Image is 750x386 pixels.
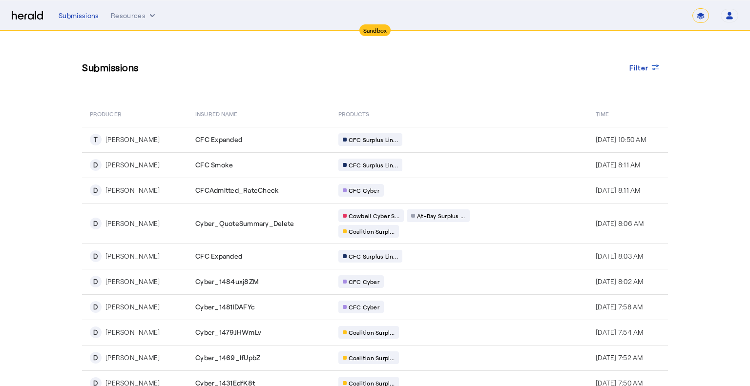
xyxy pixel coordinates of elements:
div: D [90,352,102,364]
div: Sandbox [359,24,391,36]
span: Coalition Surpl... [349,354,395,362]
span: CFC Expanded [195,135,242,144]
span: Filter [629,62,649,73]
div: Submissions [59,11,99,20]
div: [PERSON_NAME] [105,135,160,144]
span: Cyber_1481IDAFYc [195,302,255,312]
img: Herald Logo [12,11,43,20]
span: CFC Expanded [195,251,242,261]
div: [PERSON_NAME] [105,327,160,337]
button: Resources dropdown menu [111,11,157,20]
div: D [90,326,102,338]
span: CFC Cyber [349,278,379,285]
span: Cyber_1484uxj8ZM [195,277,259,286]
span: Cyber_1479JHWmLv [195,327,261,337]
div: T [90,134,102,145]
div: [PERSON_NAME] [105,277,160,286]
div: [PERSON_NAME] [105,302,160,312]
div: D [90,250,102,262]
span: [DATE] 8:03 AM [596,252,644,260]
span: [DATE] 7:58 AM [596,303,643,311]
div: [PERSON_NAME] [105,251,160,261]
span: Cyber_QuoteSummary_Delete [195,219,294,228]
span: CFC Smoke [195,160,233,170]
span: Cyber_1469_IfUpbZ [195,353,260,363]
span: Insured Name [195,108,237,118]
div: D [90,301,102,313]
span: PRODUCTS [338,108,370,118]
div: [PERSON_NAME] [105,160,160,170]
span: PRODUCER [90,108,122,118]
span: At-Bay Surplus ... [417,212,465,220]
span: [DATE] 8:11 AM [596,186,641,194]
span: CFC Surplus Lin... [349,161,398,169]
span: Time [596,108,609,118]
h3: Submissions [82,61,139,74]
span: [DATE] 8:02 AM [596,277,644,285]
span: [DATE] 7:54 AM [596,328,644,336]
div: D [90,218,102,229]
span: [DATE] 8:06 AM [596,219,644,227]
span: [DATE] 10:50 AM [596,135,646,143]
span: CFC Cyber [349,303,379,311]
span: [DATE] 8:11 AM [596,161,641,169]
span: CFCAdmitted_RateCheck [195,185,279,195]
div: D [90,159,102,171]
span: Coalition Surpl... [349,227,395,235]
span: Coalition Surpl... [349,328,395,336]
div: D [90,184,102,196]
span: CFC Surplus Lin... [349,252,398,260]
span: CFC Surplus Lin... [349,136,398,143]
span: Cowbell Cyber S... [349,212,400,220]
div: D [90,276,102,287]
button: Filter [622,59,668,76]
div: [PERSON_NAME] [105,185,160,195]
span: CFC Cyber [349,186,379,194]
div: [PERSON_NAME] [105,219,160,228]
div: [PERSON_NAME] [105,353,160,363]
span: [DATE] 7:52 AM [596,353,643,362]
